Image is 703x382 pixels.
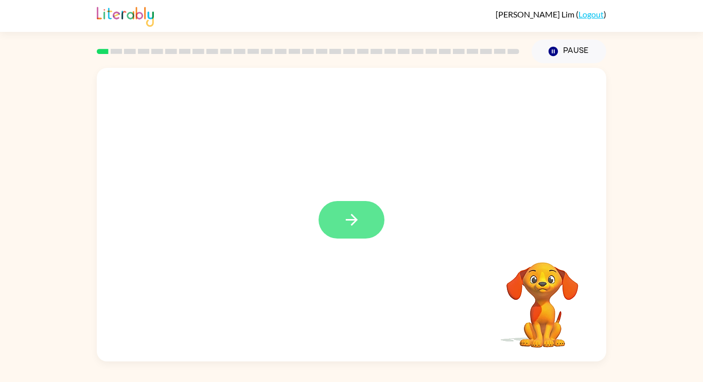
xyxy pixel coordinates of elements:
[496,9,606,19] div: ( )
[532,40,606,63] button: Pause
[496,9,576,19] span: [PERSON_NAME] Lim
[578,9,604,19] a: Logout
[97,4,154,27] img: Literably
[491,246,594,349] video: Your browser must support playing .mp4 files to use Literably. Please try using another browser.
